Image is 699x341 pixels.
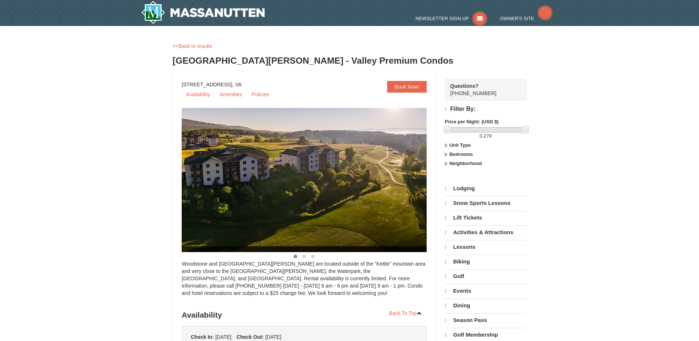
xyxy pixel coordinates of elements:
a: Policies [247,89,273,100]
strong: Check In: [191,334,214,340]
strong: Price per Night: (USD $) [445,119,499,124]
img: Massanutten Resort Logo [141,1,265,24]
a: Back To Top [384,308,427,319]
span: 279 [484,133,492,139]
strong: Unit Type [449,142,471,148]
strong: Questions? [450,83,479,89]
span: 0 [480,133,482,139]
h3: Availability [182,308,427,322]
a: Snow Sports Lessons [445,196,526,210]
a: Biking [445,255,526,269]
a: Lessons [445,240,526,254]
a: Season Pass [445,313,526,327]
a: Owner's Site [500,16,553,21]
a: <<Back to results [173,43,212,49]
h3: [GEOGRAPHIC_DATA][PERSON_NAME] - Valley Premium Condos [173,53,526,68]
span: [DATE] [215,334,231,340]
a: Activities & Attractions [445,225,526,239]
strong: Neighborhood [449,161,482,166]
span: [DATE] [265,334,281,340]
a: Newsletter Sign Up [416,16,487,21]
strong: Bedrooms [449,151,473,157]
a: Amenities [215,89,246,100]
span: Newsletter Sign Up [416,16,469,21]
a: Dining [445,299,526,312]
span: [PHONE_NUMBER] [450,82,513,96]
a: Massanutten Resort [141,1,265,24]
h4: Filter By: [445,106,526,113]
label: - [445,132,526,140]
a: Golf [445,269,526,283]
strong: Check Out: [237,334,264,340]
a: Availability [182,89,215,100]
a: Lodging [445,182,526,195]
img: 19219041-4-ec11c166.jpg [182,108,445,252]
a: Book Now! [387,81,427,93]
div: Woodstone and [GEOGRAPHIC_DATA][PERSON_NAME] are located outside of the "Kettle" mountain area an... [182,260,427,304]
a: Lift Tickets [445,211,526,225]
a: Events [445,284,526,298]
span: Owner's Site [500,16,534,21]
